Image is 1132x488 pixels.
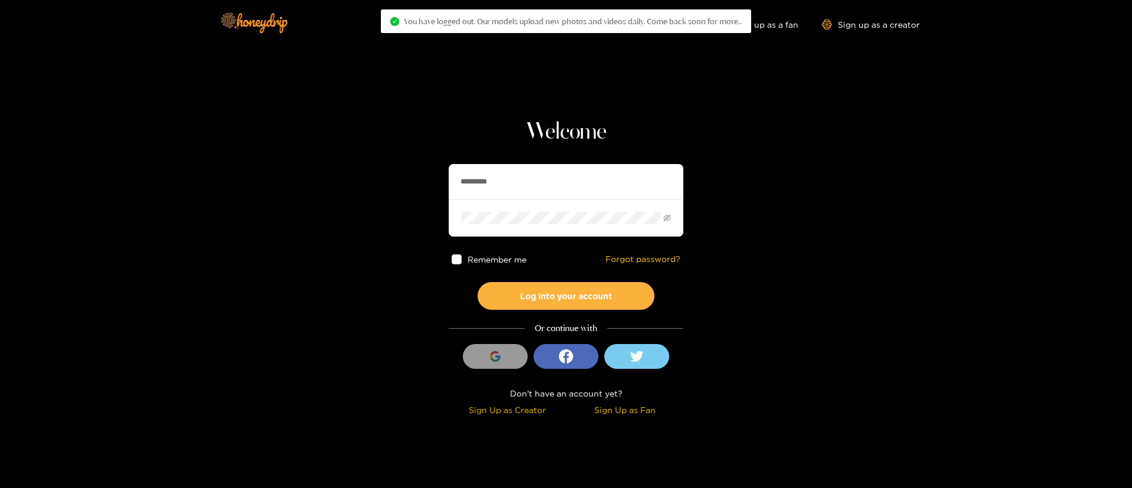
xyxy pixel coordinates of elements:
a: Sign up as a creator [822,19,920,30]
div: Or continue with [449,322,683,335]
div: Sign Up as Creator [452,403,563,417]
div: Don't have an account yet? [449,387,683,400]
button: Log into your account [478,282,654,310]
a: Forgot password? [606,254,680,264]
span: You have logged out. Our models upload new photos and videos daily. Come back soon for more.. [404,17,742,26]
span: eye-invisible [663,214,671,222]
a: Sign up as a fan [718,19,798,30]
h1: Welcome [449,118,683,146]
span: Remember me [468,255,526,264]
span: check-circle [390,17,399,26]
div: Sign Up as Fan [569,403,680,417]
